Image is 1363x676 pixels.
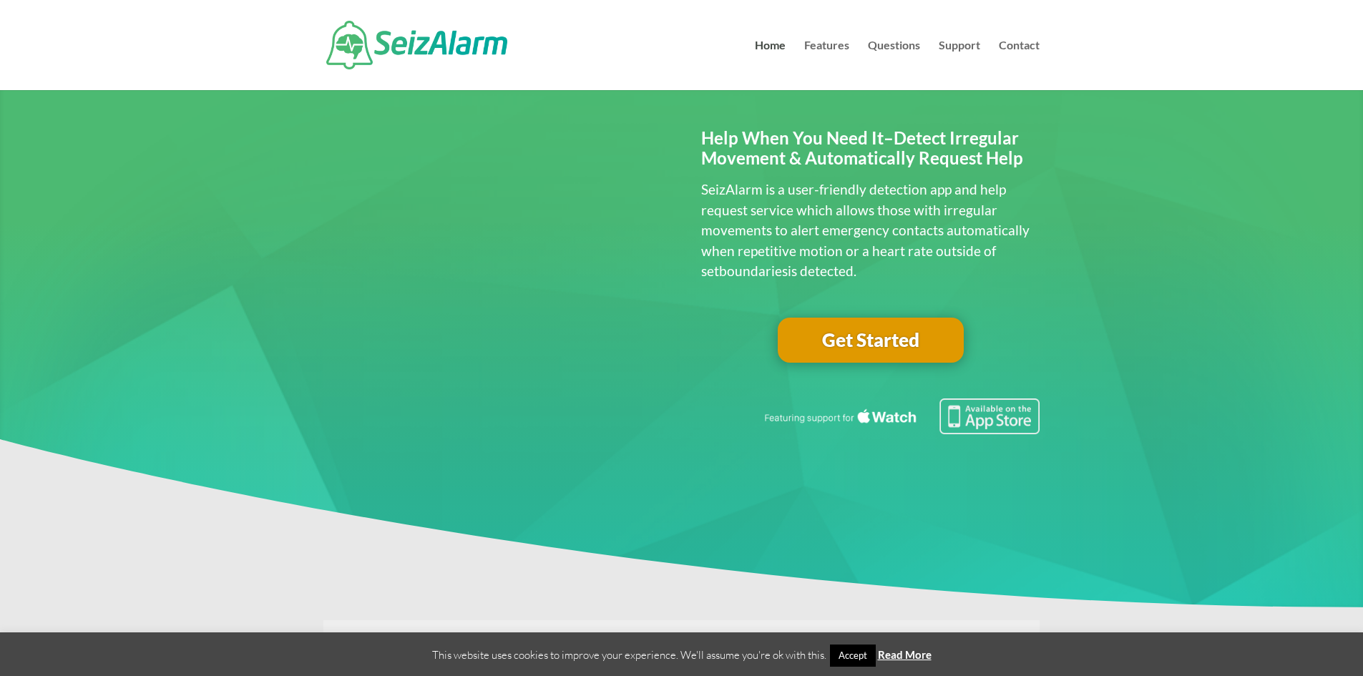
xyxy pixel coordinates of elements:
[778,318,964,363] a: Get Started
[755,40,786,90] a: Home
[939,40,980,90] a: Support
[830,645,876,667] a: Accept
[868,40,920,90] a: Questions
[701,180,1040,282] p: SeizAlarm is a user-friendly detection app and help request service which allows those with irreg...
[999,40,1040,90] a: Contact
[701,128,1040,177] h2: Help When You Need It–Detect Irregular Movement & Automatically Request Help
[804,40,849,90] a: Features
[326,21,507,69] img: SeizAlarm
[762,421,1040,437] a: Featuring seizure detection support for the Apple Watch
[762,398,1040,434] img: Seizure detection available in the Apple App Store.
[432,648,932,662] span: This website uses cookies to improve your experience. We'll assume you're ok with this.
[719,263,788,279] span: boundaries
[878,648,932,661] a: Read More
